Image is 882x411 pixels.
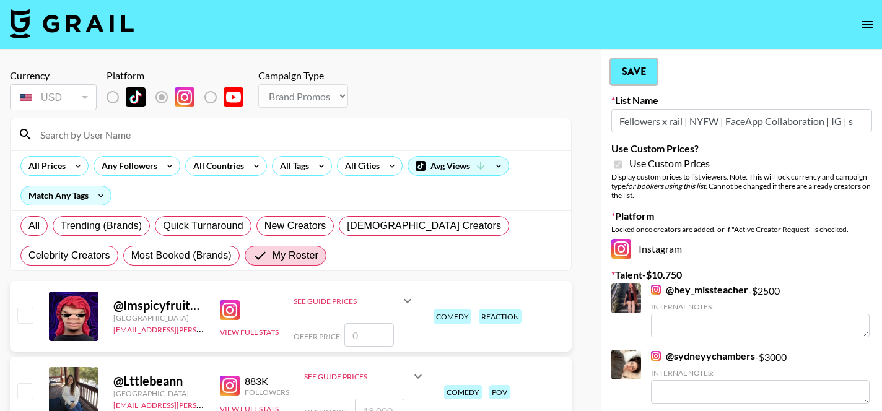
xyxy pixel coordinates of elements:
[113,389,205,398] div: [GEOGRAPHIC_DATA]
[220,300,240,320] img: Instagram
[113,398,297,410] a: [EMAIL_ADDRESS][PERSON_NAME][DOMAIN_NAME]
[94,157,160,175] div: Any Followers
[126,87,146,107] img: TikTok
[611,142,872,155] label: Use Custom Prices?
[611,225,872,234] div: Locked once creators are added, or if "Active Creator Request" is checked.
[294,296,400,306] div: See Guide Prices
[611,239,872,259] div: Instagram
[444,385,482,399] div: comedy
[61,218,142,233] span: Trending (Brands)
[338,157,382,175] div: All Cities
[175,87,194,107] img: Instagram
[21,157,68,175] div: All Prices
[28,218,40,233] span: All
[294,332,342,341] span: Offer Price:
[113,373,205,389] div: @ Lttlebeann
[611,269,872,281] label: Talent - $ 10.750
[611,94,872,106] label: List Name
[611,172,872,200] div: Display custom prices to list viewers. Note: This will lock currency and campaign type . Cannot b...
[21,186,111,205] div: Match Any Tags
[855,12,880,37] button: open drawer
[294,286,415,316] div: See Guide Prices
[113,298,205,313] div: @ Imspicyfruitcup
[113,313,205,322] div: [GEOGRAPHIC_DATA]
[258,69,348,82] div: Campaign Type
[107,84,253,110] div: List locked to Instagram.
[33,124,564,144] input: Search by User Name
[220,327,279,337] button: View Full Stats
[186,157,247,175] div: All Countries
[113,322,297,334] a: [EMAIL_ADDRESS][PERSON_NAME][DOMAIN_NAME]
[273,248,318,263] span: My Roster
[245,387,289,397] div: Followers
[651,283,748,296] a: @hey_missteacher
[12,87,94,108] div: USD
[10,9,134,38] img: Grail Talent
[629,157,710,170] span: Use Custom Prices
[28,248,110,263] span: Celebrity Creators
[304,361,426,391] div: See Guide Prices
[651,350,870,404] div: - $ 3000
[489,385,510,399] div: pov
[131,248,232,263] span: Most Booked (Brands)
[408,157,509,175] div: Avg Views
[651,285,661,295] img: Instagram
[220,376,240,396] img: Instagram
[611,210,872,222] label: Platform
[434,309,471,324] div: comedy
[651,283,870,337] div: - $ 2500
[245,375,289,387] div: 883K
[163,218,243,233] span: Quick Turnaround
[304,372,411,381] div: See Guide Prices
[347,218,501,233] span: [DEMOGRAPHIC_DATA] Creators
[264,218,326,233] span: New Creators
[611,239,631,259] img: Instagram
[651,302,870,311] div: Internal Notes:
[10,82,97,113] div: Currency is locked to USD
[107,69,253,82] div: Platform
[651,368,870,378] div: Internal Notes:
[479,309,522,324] div: reaction
[10,69,97,82] div: Currency
[611,59,657,84] button: Save
[273,157,312,175] div: All Tags
[626,181,705,191] em: for bookers using this list
[224,87,243,107] img: YouTube
[651,351,661,361] img: Instagram
[651,350,755,362] a: @sydneyychambers
[344,323,394,347] input: 0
